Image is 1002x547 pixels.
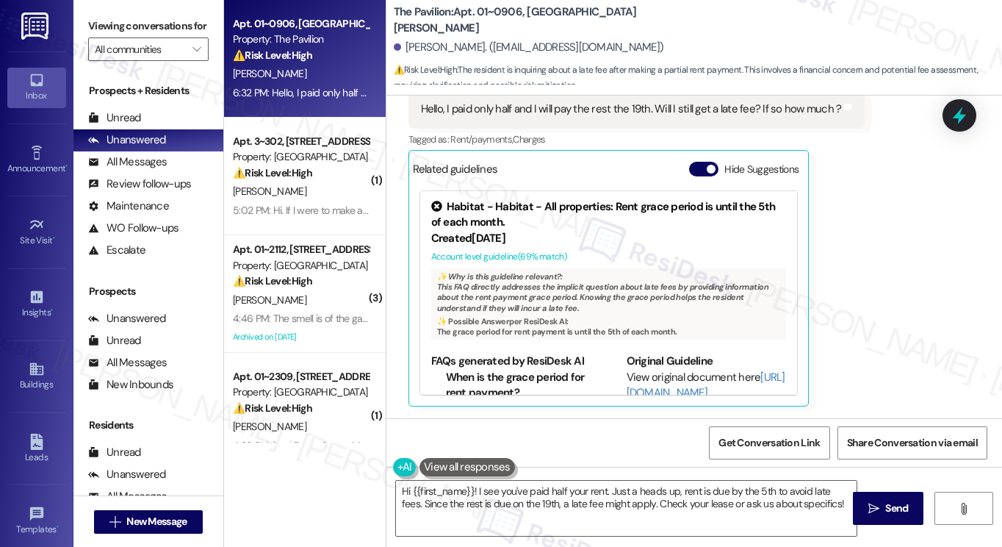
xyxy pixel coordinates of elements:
div: Maintenance [88,199,169,214]
div: 4:46 PM: The smell is of the garbage chute itself. Like the smell when you open the chute carries... [233,312,812,325]
div: Property: [GEOGRAPHIC_DATA] [233,149,369,165]
div: Unanswered [88,311,166,326]
span: [PERSON_NAME] [233,293,306,307]
a: [URL][DOMAIN_NAME]… [627,370,785,400]
label: Hide Suggestions [724,162,799,177]
div: Habitat - Habitat - All properties: Rent grace period is until the 5th of each month. [431,199,787,231]
div: Hello, I paid only half and I will pay the rest the 19th. Will I still get a late fee? If so how ... [421,101,842,117]
div: 5:02 PM: Hi. If I were to make a small payment? Would it stop it from getting late fees? [233,204,596,217]
div: All Messages [88,154,167,170]
div: Archived on [DATE] [231,328,370,346]
i:  [192,43,201,55]
span: [PERSON_NAME] [233,185,306,198]
div: New Inbounds [88,377,173,393]
a: Inbox [7,68,66,107]
li: When is the grace period for rent payment? [446,370,591,401]
strong: ⚠️ Risk Level: High [233,166,312,179]
button: Get Conversation Link [709,426,829,460]
span: Share Conversation via email [847,435,978,451]
div: Review follow-ups [88,176,191,192]
div: All Messages [88,489,167,504]
div: Account level guideline ( 69 % match) [431,249,787,265]
div: Property: [GEOGRAPHIC_DATA] [233,258,369,273]
div: Prospects [73,284,223,299]
span: Get Conversation Link [718,435,820,451]
i:  [868,503,879,515]
div: Apt. 01~2112, [STREET_ADDRESS][PERSON_NAME] [233,242,369,257]
div: This FAQ directly addresses the implicit question about late fees by providing information about ... [431,268,787,340]
div: Tagged as: [408,129,865,150]
div: Apt. 01~0906, [GEOGRAPHIC_DATA][PERSON_NAME] [233,16,369,32]
i:  [958,503,969,515]
b: FAQs generated by ResiDesk AI [431,354,584,368]
div: Unread [88,445,141,460]
div: View original document here [627,370,787,401]
span: • [65,161,68,171]
span: [PERSON_NAME] [233,420,306,433]
div: Apt. 01~2309, [STREET_ADDRESS][PERSON_NAME] [233,369,369,385]
div: Apt. 3~302, [STREET_ADDRESS] [233,134,369,149]
strong: ⚠️ Risk Level: High [394,64,457,76]
strong: ⚠️ Risk Level: High [233,274,312,287]
a: Templates • [7,501,66,541]
div: Unanswered [88,467,166,482]
div: ✨ Possible Answer per ResiDesk AI: [437,316,781,326]
strong: ⚠️ Risk Level: High [233,401,312,415]
span: : The resident is inquiring about a late fee after making a partial rent payment. This involves a... [394,62,1002,94]
label: Viewing conversations for [88,15,209,37]
a: Site Visit • [7,212,66,252]
div: Residents [73,418,223,433]
strong: ⚠️ Risk Level: High [233,49,312,62]
img: ResiDesk Logo [21,12,51,40]
button: Send [853,492,924,525]
span: Charges [513,133,545,146]
span: • [51,305,53,315]
div: Created [DATE] [431,231,787,246]
div: Unanswered [88,132,166,148]
div: 4:29 PM: I'm still out of town My flights was canceled again I'll be back [DATE] sorry got your m... [233,439,687,452]
a: Leads [7,429,66,469]
textarea: Hi {{first_name}}! I see you've paid half your rent. Just a heads up, rent is due by the 5th to a... [396,481,857,536]
span: • [57,522,59,532]
div: ✨ Why is this guideline relevant?: [437,271,781,282]
b: Original Guideline [627,354,713,368]
span: • [53,233,55,243]
div: All Messages [88,355,167,371]
a: Insights • [7,285,66,324]
span: [PERSON_NAME] [233,67,306,80]
div: [PERSON_NAME]. ([EMAIL_ADDRESS][DOMAIN_NAME]) [394,40,664,55]
div: Unread [88,333,141,348]
div: Unread [88,110,141,126]
div: Escalate [88,243,145,258]
i:  [109,516,120,528]
span: Send [885,501,908,516]
input: All communities [95,37,185,61]
b: The Pavilion: Apt. 01~0906, [GEOGRAPHIC_DATA][PERSON_NAME] [394,4,688,36]
div: Related guidelines [413,162,498,183]
a: Buildings [7,357,66,396]
button: Share Conversation via email [837,426,987,460]
button: New Message [94,510,203,534]
div: WO Follow-ups [88,221,179,236]
span: Rent/payments , [450,133,513,146]
div: Property: The Pavilion [233,32,369,47]
div: Property: [GEOGRAPHIC_DATA] [233,385,369,400]
span: The grace period for rent payment is until the 5th of each month. [437,326,677,337]
div: Prospects + Residents [73,83,223,99]
div: 6:32 PM: Hello, I paid only half and I will pay the rest the 19th. Will I still get a late fee? I... [233,86,663,99]
span: New Message [126,514,187,529]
